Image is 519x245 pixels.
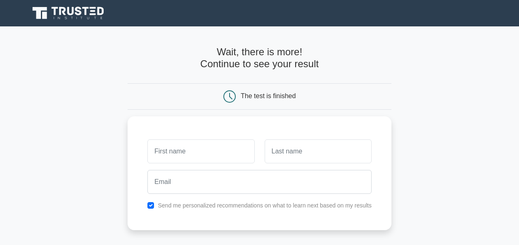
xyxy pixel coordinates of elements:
input: First name [147,139,254,163]
input: Last name [265,139,372,163]
input: Email [147,170,372,194]
label: Send me personalized recommendations on what to learn next based on my results [158,202,372,209]
div: The test is finished [241,92,296,99]
h4: Wait, there is more! Continue to see your result [128,46,391,70]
